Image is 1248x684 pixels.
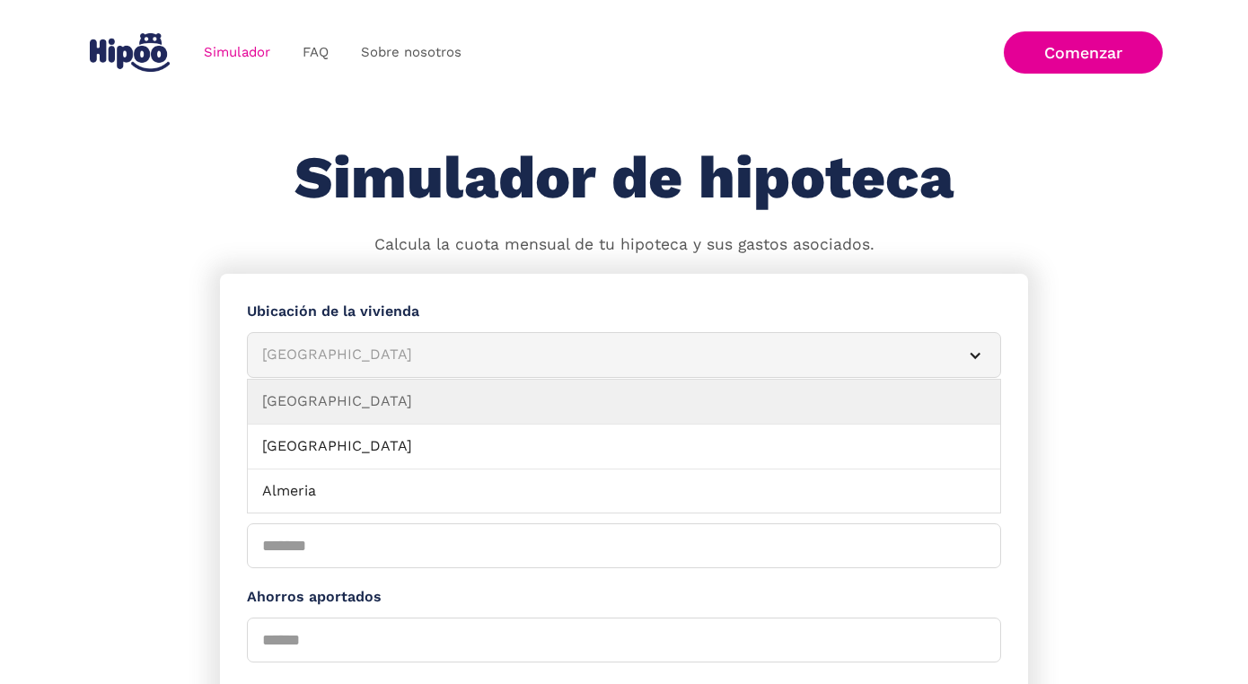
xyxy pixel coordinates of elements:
[248,425,1000,469] a: [GEOGRAPHIC_DATA]
[247,301,1001,323] label: Ubicación de la vivienda
[345,35,478,70] a: Sobre nosotros
[85,26,173,79] a: home
[1004,31,1163,74] a: Comenzar
[286,35,345,70] a: FAQ
[188,35,286,70] a: Simulador
[248,380,1000,425] a: [GEOGRAPHIC_DATA]
[247,332,1001,378] article: [GEOGRAPHIC_DATA]
[247,586,1001,609] label: Ahorros aportados
[294,145,954,211] h1: Simulador de hipoteca
[247,379,1001,513] nav: [GEOGRAPHIC_DATA]
[374,233,874,257] p: Calcula la cuota mensual de tu hipoteca y sus gastos asociados.
[248,469,1000,514] a: Almeria
[262,344,943,366] div: [GEOGRAPHIC_DATA]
